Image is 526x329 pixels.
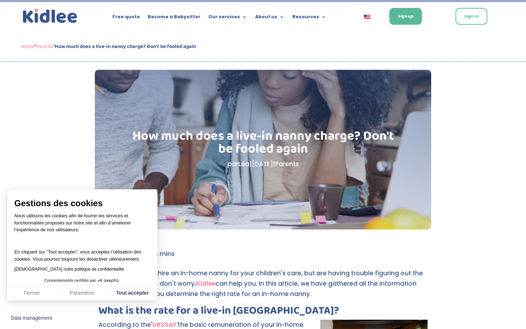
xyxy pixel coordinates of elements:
[275,160,299,168] a: Parents
[21,7,79,25] a: Kidlee Logo
[148,14,200,22] a: Become a Babysitter
[252,160,273,168] span: [DATE]
[152,320,177,329] a: URSSAF
[14,242,150,263] p: En cliquant sur ”Tout accepter”, vous acceptez l’utilisation des cookies. Vous pourrez toujours l...
[14,212,150,238] p: Nous utilisons les cookies afin de fournir les services et fonctionnalités proposés sur notre sit...
[21,42,196,51] span: " "
[255,14,284,22] a: About us
[98,305,428,320] h2: What is the rate for a live-in [GEOGRAPHIC_DATA]?
[14,267,124,272] a: [DEMOGRAPHIC_DATA] notre politique de confidentialité
[456,8,487,25] a: Sign In
[292,14,326,22] a: Resources
[131,159,395,169] p: par | |
[131,130,395,159] h1: How much does a live-in nanny charge? Don't be fooled again
[21,42,34,51] a: Home
[41,276,124,285] button: Consentements certifiés par
[208,14,247,22] a: Our services
[389,8,422,25] a: Signup
[55,42,196,51] strong: How much does a live-in nanny charge? Don't be fooled again
[97,270,119,291] svg: Axeptio
[6,311,56,326] button: Fermer le widget sans consentement
[44,279,96,282] span: Consentements certifiés par
[112,14,140,22] a: Free quote
[196,279,215,288] a: Kidlee
[57,286,107,301] button: Paramétrer
[238,160,249,168] a: Léa
[36,42,53,51] a: Parents
[364,15,370,19] img: English
[151,320,152,329] strong: '
[7,286,57,301] button: Fermer
[11,315,52,321] span: Data management
[98,268,428,305] p: If you are about to hire an in-home nanny for your children's care, but are having trouble figuri...
[21,7,79,25] img: logo_kidlee_blue
[14,198,150,209] span: Gestions des cookies
[107,286,157,301] button: Tout accepter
